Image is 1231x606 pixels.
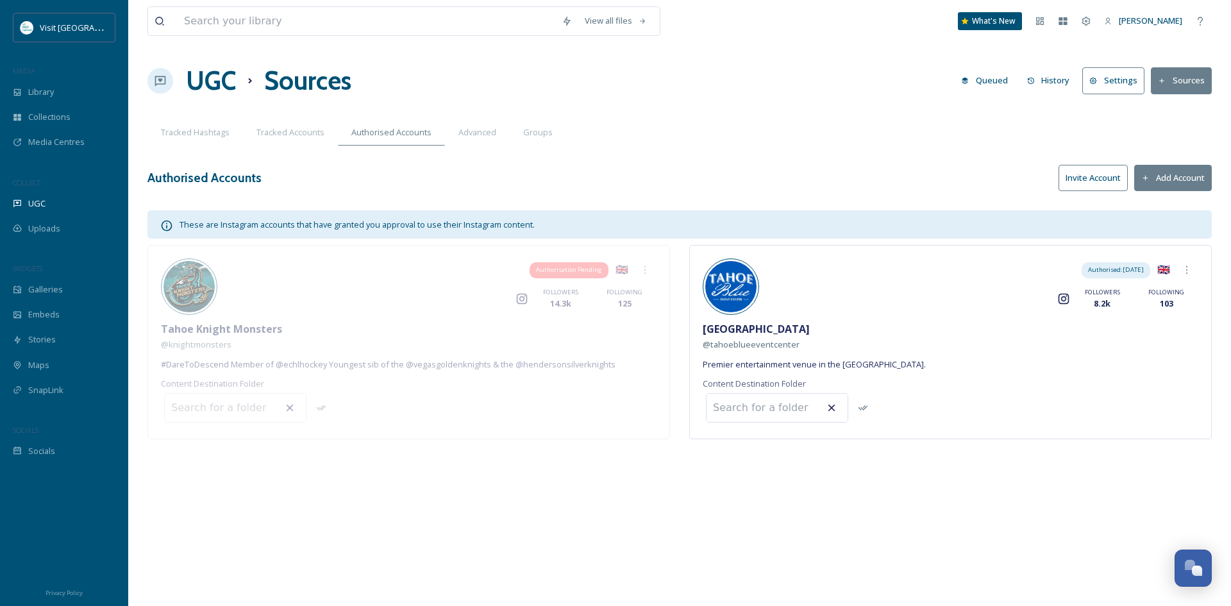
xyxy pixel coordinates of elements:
span: Socials [28,445,55,457]
div: 🇬🇧 [610,258,633,282]
span: 103 [1160,298,1173,310]
span: Embeds [28,308,60,321]
span: @ tahoeblueeventcenter [703,339,800,350]
img: 476929926_1164853105287379_1991366256469136993_n.jpg [163,261,215,312]
span: Media Centres [28,136,85,148]
span: Privacy Policy [46,589,83,597]
span: Tahoe Knight Monsters [161,321,282,337]
span: Authorisation Pending [536,265,602,274]
h1: Sources [264,62,351,100]
span: SOCIALS [13,425,38,435]
span: FOLLOWERS [1085,288,1120,297]
span: Tracked Accounts [256,126,324,139]
span: Authorised Accounts [351,126,431,139]
span: Library [28,86,54,98]
span: 125 [618,298,632,310]
span: SnapLink [28,384,63,396]
span: MEDIA [13,66,35,76]
span: @ knightmonsters [161,339,231,350]
button: Sources [1151,67,1212,94]
span: Maps [28,359,49,371]
span: WIDGETS [13,264,42,273]
span: Groups [523,126,553,139]
input: Search for a folder [707,394,848,422]
a: Settings [1082,67,1151,94]
span: Content Destination Folder [703,378,806,390]
span: These are Instagram accounts that have granted you approval to use their Instagram content. [180,219,535,230]
img: download.jpeg [21,21,33,34]
button: Settings [1082,67,1144,94]
span: Premier entertainment venue in the [GEOGRAPHIC_DATA]. [703,358,926,371]
span: 14.3k [550,298,571,310]
button: History [1021,68,1076,93]
button: Invite Account [1059,165,1128,191]
a: UGC [186,62,236,100]
img: 397550868_889935499199151_6731245638077303807_n.jpg [705,261,757,312]
span: UGC [28,198,46,210]
div: 🇬🇧 [1152,258,1175,282]
span: Content Destination Folder [161,378,264,390]
h3: Authorised Accounts [147,169,262,187]
button: Queued [955,68,1014,93]
span: FOLLOWING [1148,288,1184,297]
span: [PERSON_NAME] [1119,15,1182,26]
span: Visit [GEOGRAPHIC_DATA] [40,21,139,33]
input: Search your library [178,7,555,35]
input: Search for a folder [165,394,306,422]
span: 8.2k [1094,298,1110,310]
span: Uploads [28,223,60,235]
a: History [1021,68,1083,93]
span: [GEOGRAPHIC_DATA] [703,321,810,337]
a: View all files [578,8,653,33]
span: Stories [28,333,56,346]
a: Queued [955,68,1021,93]
span: Advanced [458,126,496,139]
span: FOLLOWING [607,288,642,297]
a: @knightmonsters [161,337,231,352]
a: Privacy Policy [46,584,83,600]
span: Authorised: [DATE] [1088,265,1144,274]
span: COLLECT [13,178,40,187]
a: @tahoeblueeventcenter [703,337,800,352]
span: Collections [28,111,71,123]
span: #DareToDescend Member of @echlhockey Youngest sib of the @vegasgoldenknights & the @hendersonsilv... [161,358,615,371]
a: What's New [958,12,1022,30]
a: [PERSON_NAME] [1098,8,1189,33]
span: Tracked Hashtags [161,126,230,139]
button: Add Account [1134,165,1212,191]
span: Galleries [28,283,63,296]
button: Open Chat [1175,550,1212,587]
span: FOLLOWERS [543,288,578,297]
